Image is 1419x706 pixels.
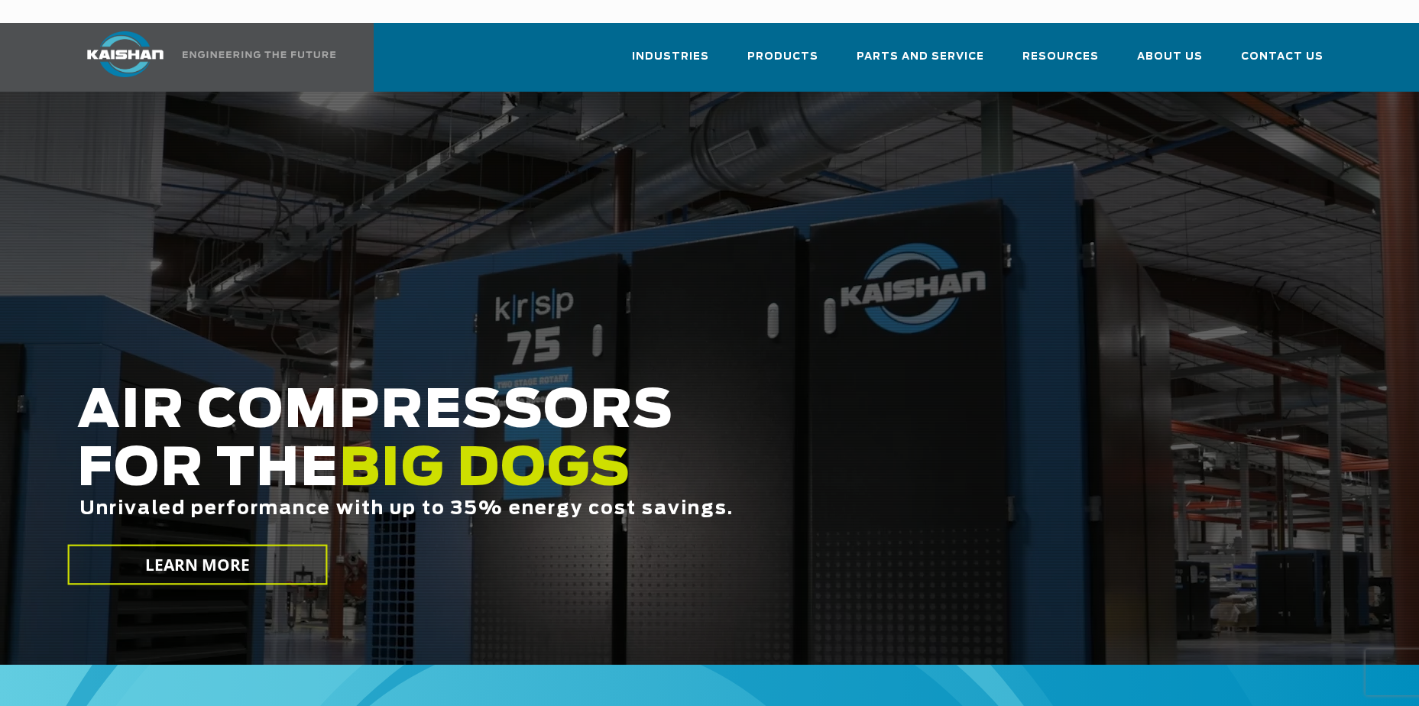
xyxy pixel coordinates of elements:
[1022,37,1099,89] a: Resources
[747,37,818,89] a: Products
[183,51,335,58] img: Engineering the future
[68,23,339,92] a: Kaishan USA
[1137,48,1203,66] span: About Us
[77,383,1129,567] h2: AIR COMPRESSORS FOR THE
[857,48,984,66] span: Parts and Service
[1137,37,1203,89] a: About Us
[747,48,818,66] span: Products
[632,37,709,89] a: Industries
[632,48,709,66] span: Industries
[339,444,631,496] span: BIG DOGS
[857,37,984,89] a: Parts and Service
[79,500,734,518] span: Unrivaled performance with up to 35% energy cost savings.
[1022,48,1099,66] span: Resources
[67,545,327,585] a: LEARN MORE
[1241,37,1323,89] a: Contact Us
[144,554,250,576] span: LEARN MORE
[68,31,183,77] img: kaishan logo
[1241,48,1323,66] span: Contact Us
